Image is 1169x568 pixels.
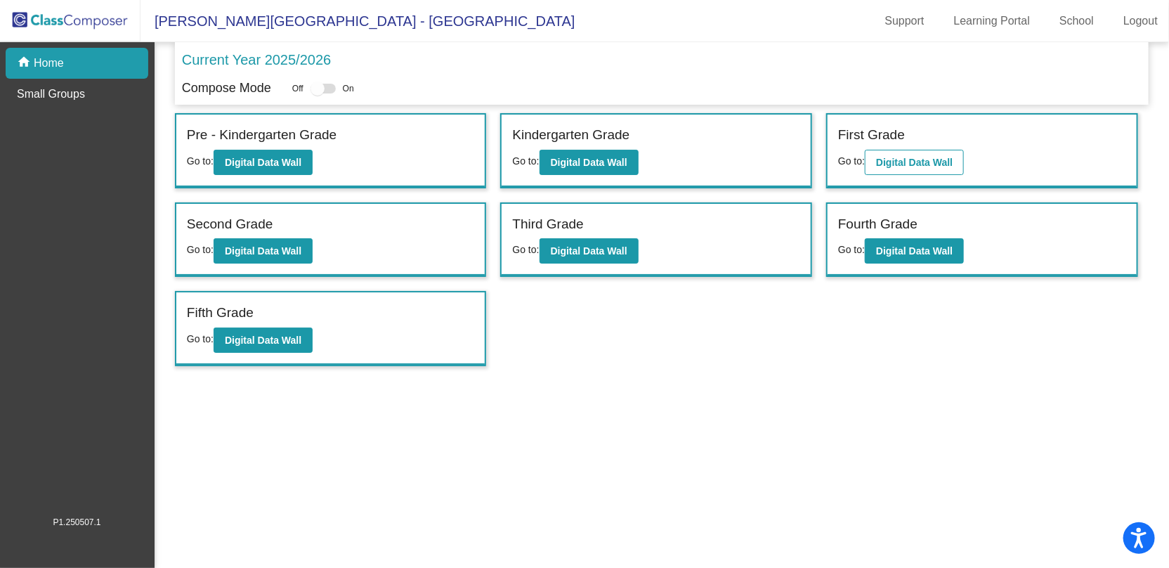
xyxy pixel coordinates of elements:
[512,125,629,146] label: Kindergarten Grade
[865,150,964,175] button: Digital Data Wall
[187,155,214,167] span: Go to:
[943,10,1042,32] a: Learning Portal
[187,303,254,323] label: Fifth Grade
[551,245,627,257] b: Digital Data Wall
[512,244,539,255] span: Go to:
[141,10,575,32] span: [PERSON_NAME][GEOGRAPHIC_DATA] - [GEOGRAPHIC_DATA]
[214,328,313,353] button: Digital Data Wall
[225,245,301,257] b: Digital Data Wall
[225,335,301,346] b: Digital Data Wall
[540,238,639,264] button: Digital Data Wall
[34,55,64,72] p: Home
[551,157,627,168] b: Digital Data Wall
[865,238,964,264] button: Digital Data Wall
[876,245,953,257] b: Digital Data Wall
[876,157,953,168] b: Digital Data Wall
[838,214,917,235] label: Fourth Grade
[214,150,313,175] button: Digital Data Wall
[874,10,936,32] a: Support
[182,79,271,98] p: Compose Mode
[214,238,313,264] button: Digital Data Wall
[187,244,214,255] span: Go to:
[512,155,539,167] span: Go to:
[292,82,303,95] span: Off
[838,125,905,146] label: First Grade
[1048,10,1105,32] a: School
[187,214,273,235] label: Second Grade
[187,333,214,344] span: Go to:
[838,244,865,255] span: Go to:
[1112,10,1169,32] a: Logout
[512,214,583,235] label: Third Grade
[225,157,301,168] b: Digital Data Wall
[187,125,337,146] label: Pre - Kindergarten Grade
[838,155,865,167] span: Go to:
[17,86,85,103] p: Small Groups
[540,150,639,175] button: Digital Data Wall
[182,49,331,70] p: Current Year 2025/2026
[343,82,354,95] span: On
[17,55,34,72] mat-icon: home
